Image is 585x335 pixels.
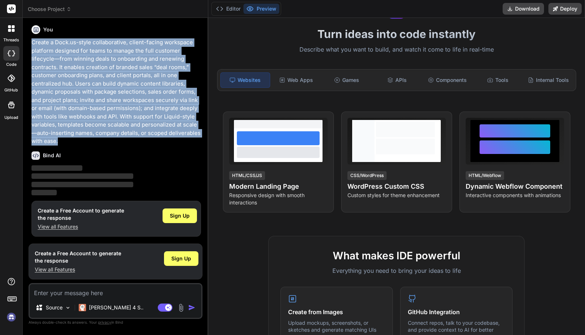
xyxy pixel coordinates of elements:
[347,181,446,192] h4: WordPress Custom CSS
[46,304,63,311] p: Source
[35,266,121,273] p: View all Features
[31,165,82,171] span: ‌
[272,72,321,88] div: Web Apps
[288,308,385,316] h4: Create from Images
[171,255,191,262] span: Sign Up
[43,26,53,33] h6: You
[38,223,124,230] p: View all Features
[473,72,522,88] div: Tools
[466,192,564,199] p: Interactive components with animations
[6,61,16,68] label: code
[31,182,133,187] span: ‌
[3,37,19,43] label: threads
[347,192,446,199] p: Custom styles for theme enhancement
[31,38,201,146] p: Create a Dock.us-style collaborative, client-facing workspace platform designed for teams to mana...
[31,190,57,195] span: ‌
[4,114,18,121] label: Upload
[229,192,328,206] p: Responsive design with smooth interactions
[38,207,124,222] h1: Create a Free Account to generate the response
[79,304,86,311] img: Claude 4 Sonnet
[29,319,202,326] p: Always double-check its answers. Your in Bind
[373,72,422,88] div: APIs
[280,248,513,263] h2: What makes IDE powerful
[5,311,18,323] img: signin
[213,45,581,54] p: Describe what you want to build, and watch it come to life in real-time
[220,72,270,88] div: Websites
[243,4,279,14] button: Preview
[466,171,504,180] div: HTML/Webflow
[503,3,544,15] button: Download
[280,266,513,275] p: Everything you need to bring your ideas to life
[423,72,472,88] div: Components
[89,304,144,311] p: [PERSON_NAME] 4 S..
[229,171,265,180] div: HTML/CSS/JS
[229,181,328,192] h4: Modern Landing Page
[31,173,133,179] span: ‌
[177,304,185,312] img: attachment
[408,308,505,316] h4: GitHub Integration
[35,250,121,264] h1: Create a Free Account to generate the response
[213,27,581,41] h1: Turn ideas into code instantly
[43,152,61,159] h6: Bind AI
[188,304,195,311] img: icon
[322,72,371,88] div: Games
[213,4,243,14] button: Editor
[548,3,582,15] button: Deploy
[524,72,573,88] div: Internal Tools
[170,212,190,219] span: Sign Up
[4,87,18,93] label: GitHub
[466,181,564,192] h4: Dynamic Webflow Component
[28,5,71,13] span: Choose Project
[65,305,71,311] img: Pick Models
[347,171,387,180] div: CSS/WordPress
[98,320,111,324] span: privacy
